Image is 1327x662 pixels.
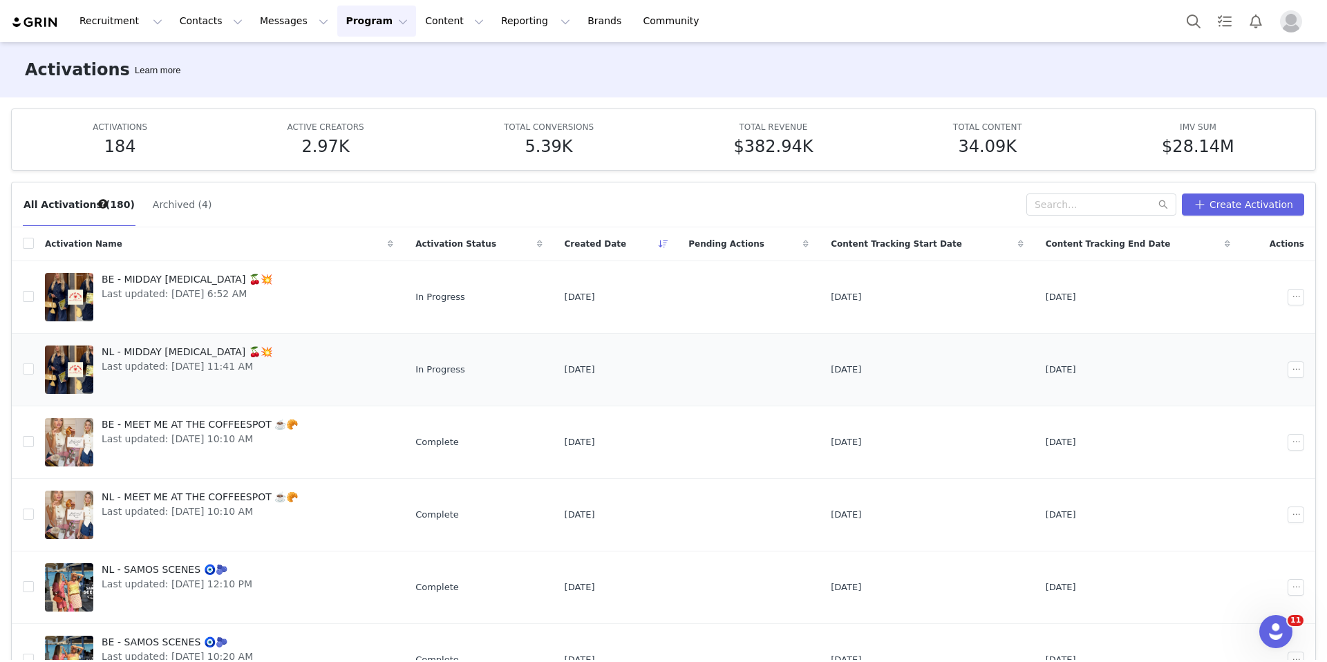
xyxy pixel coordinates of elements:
span: [DATE] [831,580,861,594]
span: Last updated: [DATE] 11:41 AM [102,359,272,374]
button: Profile [1272,10,1316,32]
span: TOTAL CONVERSIONS [504,122,594,132]
button: Archived (4) [152,193,213,216]
span: NL - SAMOS SCENES 🧿🫐 [102,562,252,577]
div: Tooltip anchor [132,64,183,77]
span: Content Tracking End Date [1046,238,1171,250]
span: [DATE] [831,290,861,304]
span: Pending Actions [688,238,764,250]
span: ACTIVE CREATORS [287,122,364,132]
img: placeholder-profile.jpg [1280,10,1302,32]
button: All Activations (180) [23,193,135,216]
span: In Progress [415,363,465,377]
i: icon: search [1158,200,1168,209]
span: Complete [415,580,459,594]
button: Contacts [171,6,251,37]
span: Activation Name [45,238,122,250]
a: NL - MEET ME AT THE COFFEESPOT ☕️🥐Last updated: [DATE] 10:10 AM [45,487,393,542]
a: Brands [579,6,634,37]
span: Complete [415,435,459,449]
img: grin logo [11,16,59,29]
span: NL - MIDDAY [MEDICAL_DATA] 🍒💥 [102,345,272,359]
div: Actions [1241,229,1315,258]
span: BE - SAMOS SCENES 🧿🫐 [102,635,253,650]
span: BE - MEET ME AT THE COFFEESPOT ☕️🥐 [102,417,298,432]
button: Create Activation [1182,193,1304,216]
h5: 34.09K [959,134,1017,159]
span: IMV SUM [1180,122,1216,132]
span: Content Tracking Start Date [831,238,962,250]
h5: 2.97K [301,134,349,159]
a: Tasks [1210,6,1240,37]
span: 11 [1288,615,1304,626]
span: TOTAL REVENUE [739,122,807,132]
span: [DATE] [565,435,595,449]
button: Messages [252,6,337,37]
a: Community [635,6,714,37]
h5: $382.94K [733,134,813,159]
a: NL - SAMOS SCENES 🧿🫐Last updated: [DATE] 12:10 PM [45,560,393,615]
h5: $28.14M [1162,134,1234,159]
span: [DATE] [1046,290,1076,304]
button: Content [417,6,492,37]
iframe: Intercom live chat [1259,615,1292,648]
button: Reporting [493,6,578,37]
button: Recruitment [71,6,171,37]
span: [DATE] [565,580,595,594]
h3: Activations [25,57,130,82]
h5: 184 [104,134,136,159]
h5: 5.39K [525,134,572,159]
span: [DATE] [565,508,595,522]
span: Last updated: [DATE] 10:10 AM [102,504,298,519]
span: [DATE] [565,290,595,304]
span: Last updated: [DATE] 10:10 AM [102,432,298,446]
span: ACTIVATIONS [93,122,147,132]
span: TOTAL CONTENT [953,122,1022,132]
span: BE - MIDDAY [MEDICAL_DATA] 🍒💥 [102,272,272,287]
span: [DATE] [565,363,595,377]
span: [DATE] [831,508,861,522]
input: Search... [1026,193,1176,216]
span: [DATE] [1046,580,1076,594]
span: Last updated: [DATE] 12:10 PM [102,577,252,592]
button: Notifications [1241,6,1271,37]
span: NL - MEET ME AT THE COFFEESPOT ☕️🥐 [102,490,298,504]
span: Last updated: [DATE] 6:52 AM [102,287,272,301]
button: Program [337,6,416,37]
span: [DATE] [1046,363,1076,377]
span: Created Date [565,238,627,250]
span: Activation Status [415,238,496,250]
span: [DATE] [1046,508,1076,522]
a: NL - MIDDAY [MEDICAL_DATA] 🍒💥Last updated: [DATE] 11:41 AM [45,342,393,397]
span: In Progress [415,290,465,304]
span: [DATE] [1046,435,1076,449]
span: [DATE] [831,435,861,449]
span: [DATE] [831,363,861,377]
button: Search [1178,6,1209,37]
div: Tooltip anchor [97,198,109,210]
a: BE - MEET ME AT THE COFFEESPOT ☕️🥐Last updated: [DATE] 10:10 AM [45,415,393,470]
span: Complete [415,508,459,522]
a: BE - MIDDAY [MEDICAL_DATA] 🍒💥Last updated: [DATE] 6:52 AM [45,269,393,325]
